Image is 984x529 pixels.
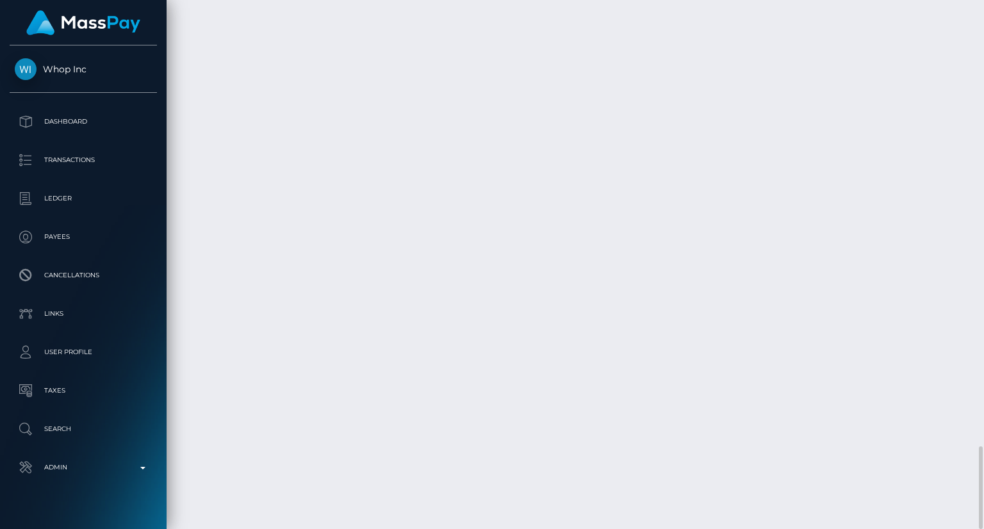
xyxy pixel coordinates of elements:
[10,336,157,368] a: User Profile
[10,144,157,176] a: Transactions
[10,298,157,330] a: Links
[10,375,157,407] a: Taxes
[26,10,140,35] img: MassPay Logo
[15,458,152,477] p: Admin
[10,106,157,138] a: Dashboard
[10,413,157,445] a: Search
[15,227,152,247] p: Payees
[10,63,157,75] span: Whop Inc
[15,189,152,208] p: Ledger
[10,452,157,484] a: Admin
[15,58,37,80] img: Whop Inc
[15,112,152,131] p: Dashboard
[10,221,157,253] a: Payees
[10,183,157,215] a: Ledger
[10,259,157,291] a: Cancellations
[15,266,152,285] p: Cancellations
[15,151,152,170] p: Transactions
[15,343,152,362] p: User Profile
[15,304,152,323] p: Links
[15,381,152,400] p: Taxes
[15,419,152,439] p: Search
